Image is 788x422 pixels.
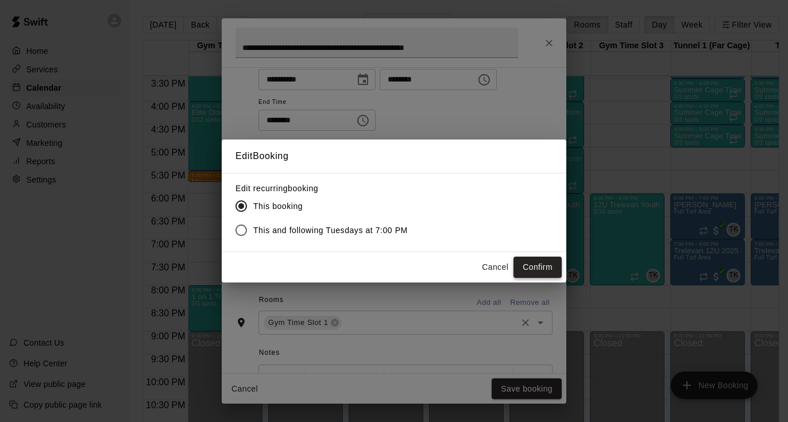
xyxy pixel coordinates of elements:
button: Cancel [477,257,513,278]
h2: Edit Booking [222,140,566,173]
label: Edit recurring booking [235,183,417,194]
span: This and following Tuesdays at 7:00 PM [253,224,408,237]
button: Confirm [513,257,562,278]
span: This booking [253,200,303,212]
